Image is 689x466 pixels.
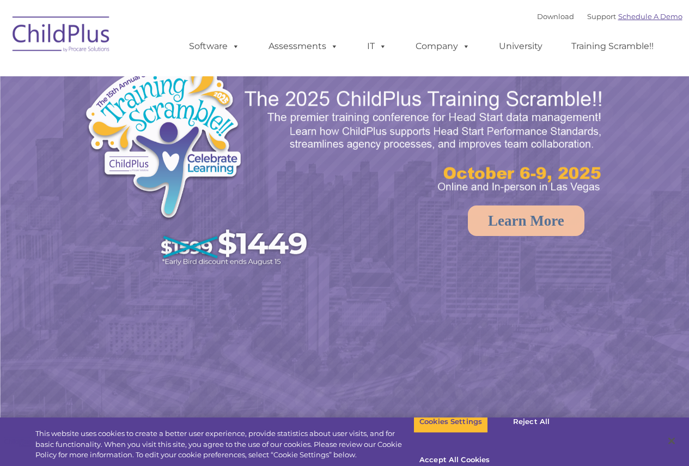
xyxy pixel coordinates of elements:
font: | [537,12,682,21]
a: Software [178,35,251,57]
img: ChildPlus by Procare Solutions [7,9,116,63]
button: Cookies Settings [413,410,488,433]
a: Download [537,12,574,21]
span: Last name [151,72,185,80]
span: Phone number [151,117,198,125]
a: Support [587,12,616,21]
a: Company [405,35,481,57]
a: IT [356,35,398,57]
div: This website uses cookies to create a better user experience, provide statistics about user visit... [35,428,413,461]
button: Reject All [497,410,565,433]
a: University [488,35,553,57]
a: Training Scramble!! [560,35,664,57]
a: Learn More [468,205,584,236]
a: Schedule A Demo [618,12,682,21]
button: Close [660,429,684,453]
a: Assessments [258,35,349,57]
